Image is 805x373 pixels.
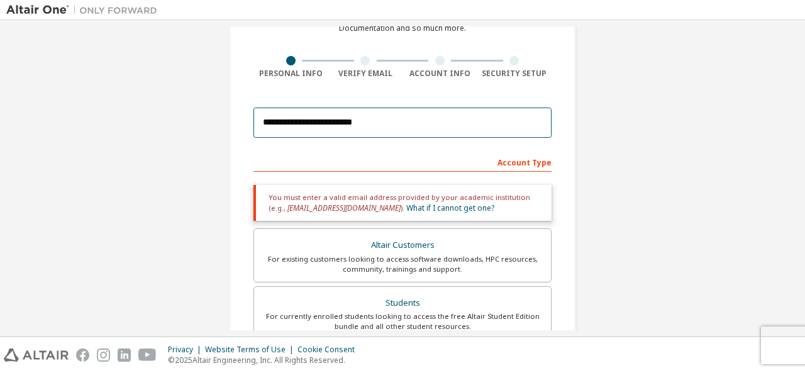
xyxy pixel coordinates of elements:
[477,69,552,79] div: Security Setup
[138,348,157,362] img: youtube.svg
[287,203,401,213] span: [EMAIL_ADDRESS][DOMAIN_NAME]
[168,345,205,355] div: Privacy
[328,69,403,79] div: Verify Email
[406,203,494,213] a: What if I cannot get one?
[205,345,297,355] div: Website Terms of Use
[262,294,543,312] div: Students
[297,345,362,355] div: Cookie Consent
[262,237,543,254] div: Altair Customers
[97,348,110,362] img: instagram.svg
[253,185,552,221] div: You must enter a valid email address provided by your academic institution (e.g., ).
[168,355,362,365] p: © 2025 Altair Engineering, Inc. All Rights Reserved.
[6,4,164,16] img: Altair One
[253,152,552,172] div: Account Type
[262,311,543,331] div: For currently enrolled students looking to access the free Altair Student Edition bundle and all ...
[402,69,477,79] div: Account Info
[4,348,69,362] img: altair_logo.svg
[253,69,328,79] div: Personal Info
[118,348,131,362] img: linkedin.svg
[76,348,89,362] img: facebook.svg
[262,254,543,274] div: For existing customers looking to access software downloads, HPC resources, community, trainings ...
